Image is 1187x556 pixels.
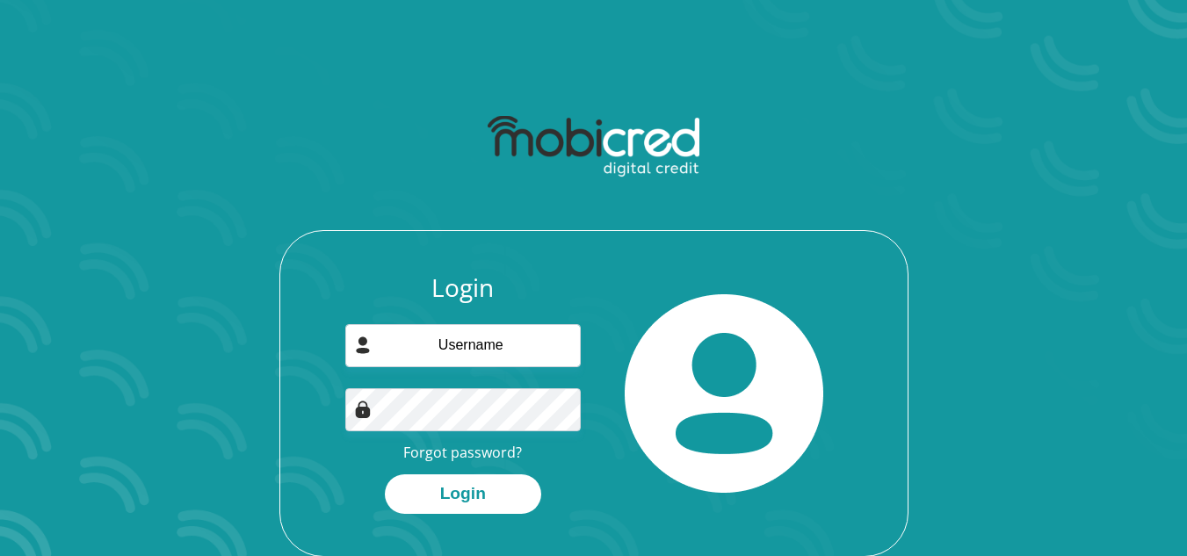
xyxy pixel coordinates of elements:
[403,443,522,462] a: Forgot password?
[354,336,372,354] img: user-icon image
[354,401,372,418] img: Image
[488,116,699,177] img: mobicred logo
[345,324,581,367] input: Username
[345,273,581,303] h3: Login
[385,474,541,514] button: Login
